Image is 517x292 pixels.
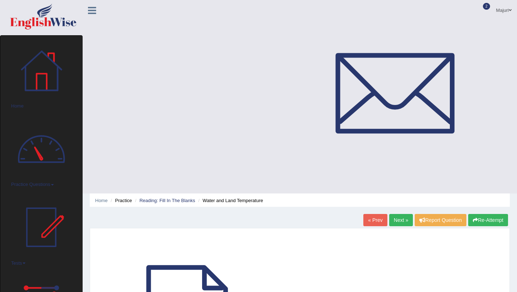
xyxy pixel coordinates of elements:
[109,197,132,204] li: Practice
[468,214,508,226] button: Re-Attempt
[95,198,108,203] a: Home
[415,214,466,226] button: Report Question
[6,114,77,190] a: Practice Questions
[389,214,413,226] a: Next »
[483,3,490,10] span: 2
[6,36,77,112] a: Home
[139,198,195,203] a: Reading: Fill In The Blanks
[363,214,387,226] a: « Prev
[6,192,77,269] a: Tests
[196,197,263,204] li: Water and Land Temperature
